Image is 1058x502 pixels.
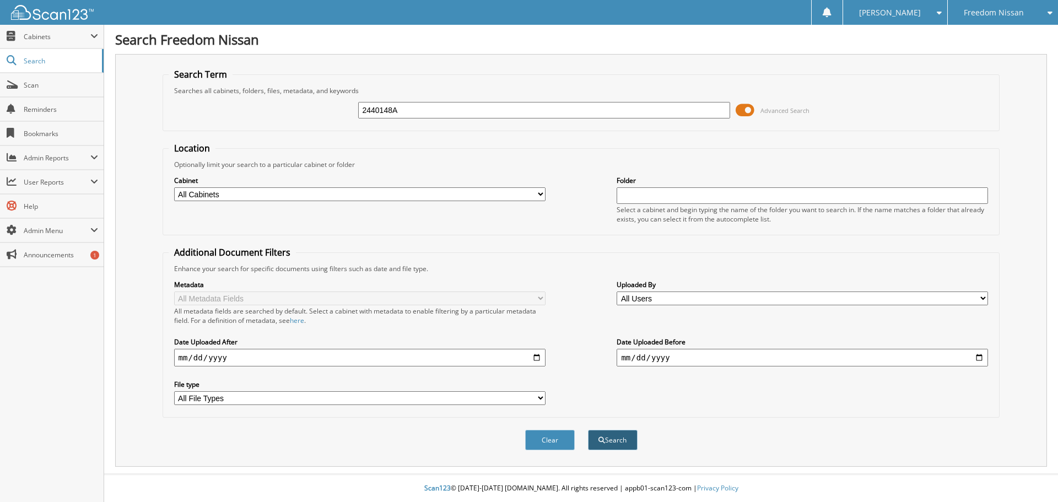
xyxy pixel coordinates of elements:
legend: Search Term [169,68,233,80]
label: Metadata [174,280,546,289]
span: Search [24,56,96,66]
label: Uploaded By [617,280,988,289]
input: start [174,349,546,366]
span: Scan [24,80,98,90]
div: Optionally limit your search to a particular cabinet or folder [169,160,994,169]
a: here [290,316,304,325]
span: [PERSON_NAME] [859,9,921,16]
span: Scan123 [424,483,451,493]
span: Cabinets [24,32,90,41]
button: Search [588,430,638,450]
label: Date Uploaded Before [617,337,988,347]
span: Advanced Search [760,106,809,115]
img: scan123-logo-white.svg [11,5,94,20]
div: Searches all cabinets, folders, files, metadata, and keywords [169,86,994,95]
span: Announcements [24,250,98,260]
div: © [DATE]-[DATE] [DOMAIN_NAME]. All rights reserved | appb01-scan123-com | [104,475,1058,502]
div: Select a cabinet and begin typing the name of the folder you want to search in. If the name match... [617,205,988,224]
span: Bookmarks [24,129,98,138]
span: User Reports [24,177,90,187]
input: end [617,349,988,366]
label: Folder [617,176,988,185]
div: 1 [90,251,99,260]
div: All metadata fields are searched by default. Select a cabinet with metadata to enable filtering b... [174,306,546,325]
a: Privacy Policy [697,483,738,493]
legend: Location [169,142,215,154]
label: Cabinet [174,176,546,185]
span: Help [24,202,98,211]
label: Date Uploaded After [174,337,546,347]
button: Clear [525,430,575,450]
span: Freedom Nissan [964,9,1024,16]
h1: Search Freedom Nissan [115,30,1047,48]
span: Admin Menu [24,226,90,235]
span: Admin Reports [24,153,90,163]
div: Enhance your search for specific documents using filters such as date and file type. [169,264,994,273]
span: Reminders [24,105,98,114]
legend: Additional Document Filters [169,246,296,258]
label: File type [174,380,546,389]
